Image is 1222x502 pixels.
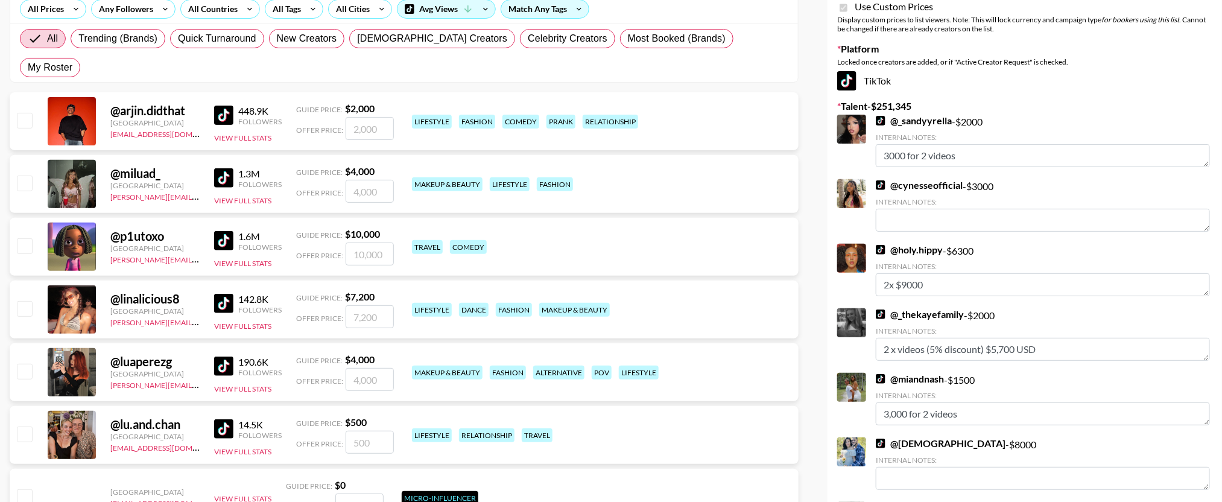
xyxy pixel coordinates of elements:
[876,373,944,385] a: @miandnash
[412,366,483,380] div: makeup & beauty
[277,31,337,46] span: New Creators
[876,374,885,384] img: TikTok
[110,369,200,378] div: [GEOGRAPHIC_DATA]
[876,197,1210,206] div: Internal Notes:
[592,366,612,380] div: pov
[296,230,343,240] span: Guide Price:
[345,103,375,114] strong: $ 2,000
[346,180,394,203] input: 4,000
[110,291,200,307] div: @ linalicious8
[876,244,1210,296] div: - $ 6300
[876,262,1210,271] div: Internal Notes:
[110,103,200,118] div: @ arjin.didthat
[346,243,394,265] input: 10,000
[490,366,526,380] div: fashion
[238,368,282,377] div: Followers
[345,416,367,428] strong: $ 500
[412,240,443,254] div: travel
[296,251,343,260] span: Offer Price:
[214,357,233,376] img: TikTok
[214,419,233,439] img: TikTok
[296,376,343,386] span: Offer Price:
[296,125,343,135] span: Offer Price:
[876,115,952,127] a: @_sandyyrella
[533,366,584,380] div: alternative
[238,180,282,189] div: Followers
[110,354,200,369] div: @ luaperezg
[238,230,282,243] div: 1.6M
[346,117,394,140] input: 2,000
[876,402,1210,425] textarea: 3,000 for 2 videos
[876,391,1210,400] div: Internal Notes:
[876,115,1210,167] div: - $ 2000
[296,293,343,302] span: Guide Price:
[346,368,394,391] input: 4,000
[345,228,380,240] strong: $ 10,000
[876,373,1210,425] div: - $ 1500
[837,43,1212,55] label: Platform
[238,305,282,314] div: Followers
[528,31,607,46] span: Celebrity Creators
[47,31,58,46] span: All
[412,303,452,317] div: lifestyle
[110,181,200,190] div: [GEOGRAPHIC_DATA]
[238,431,282,440] div: Followers
[78,31,157,46] span: Trending (Brands)
[110,229,200,244] div: @ p1utoxo
[876,308,1210,361] div: - $ 2000
[110,417,200,432] div: @ lu.and.chan
[412,428,452,442] div: lifestyle
[876,308,964,320] a: @_thekayefamily
[412,177,483,191] div: makeup & beauty
[496,303,532,317] div: fashion
[110,441,232,453] a: [EMAIL_ADDRESS][DOMAIN_NAME]
[238,243,282,252] div: Followers
[110,127,232,139] a: [EMAIL_ADDRESS][DOMAIN_NAME]
[1101,15,1179,24] em: for bookers using this list
[238,105,282,117] div: 448.9K
[346,431,394,454] input: 500
[178,31,256,46] span: Quick Turnaround
[110,190,289,202] a: [PERSON_NAME][EMAIL_ADDRESS][DOMAIN_NAME]
[110,166,200,181] div: @ miluad_
[876,116,885,125] img: TikTok
[876,437,1005,450] a: @[DEMOGRAPHIC_DATA]
[837,15,1212,33] div: Display custom prices to list viewers. Note: This will lock currency and campaign type . Cannot b...
[110,432,200,441] div: [GEOGRAPHIC_DATA]
[238,356,282,368] div: 190.6K
[876,179,1210,232] div: - $ 3000
[296,168,343,177] span: Guide Price:
[412,115,452,129] div: lifestyle
[837,57,1212,66] div: Locked once creators are added, or if "Active Creator Request" is checked.
[876,273,1210,296] textarea: 2x $9000
[837,100,1212,112] label: Talent - $ 251,345
[296,419,343,428] span: Guide Price:
[628,31,726,46] span: Most Booked (Brands)
[214,133,271,142] button: View Full Stats
[876,245,885,255] img: TikTok
[296,314,343,323] span: Offer Price:
[345,354,375,365] strong: $ 4,000
[583,115,638,129] div: relationship
[335,479,346,491] strong: $ 0
[214,259,271,268] button: View Full Stats
[876,338,1210,361] textarea: 2 x videos (5% discount) $5,700 USD
[837,71,1212,91] div: TikTok
[876,439,885,448] img: TikTok
[110,118,200,127] div: [GEOGRAPHIC_DATA]
[459,428,514,442] div: relationship
[238,293,282,305] div: 142.8K
[110,253,346,264] a: [PERSON_NAME][EMAIL_ADDRESS][PERSON_NAME][DOMAIN_NAME]
[490,177,530,191] div: lifestyle
[357,31,507,46] span: [DEMOGRAPHIC_DATA] Creators
[546,115,575,129] div: prank
[214,447,271,456] button: View Full Stats
[502,115,539,129] div: comedy
[238,117,282,126] div: Followers
[345,291,375,302] strong: $ 7,200
[450,240,487,254] div: comedy
[214,106,233,125] img: TikTok
[876,326,1210,335] div: Internal Notes:
[345,165,375,177] strong: $ 4,000
[214,384,271,393] button: View Full Stats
